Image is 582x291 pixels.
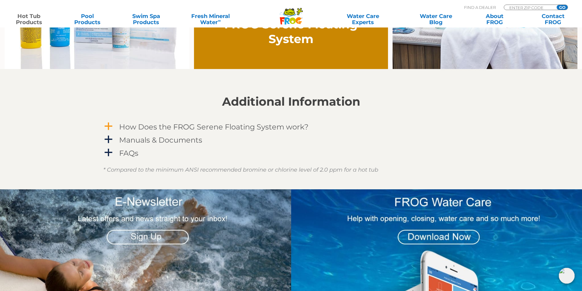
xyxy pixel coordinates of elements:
[218,18,221,23] sup: ∞
[559,268,575,284] img: openIcon
[104,122,113,131] span: a
[182,13,239,25] a: Fresh MineralWater∞
[509,5,550,10] input: Zip Code Form
[472,13,517,25] a: AboutFROG
[103,121,479,133] a: a How Does the FROG Serene Floating System work?
[103,166,378,173] em: * Compared to the minimum ANSI recommended bromine or chlorine level of 2.0 ppm for a hot tub
[119,123,309,131] h4: How Does the FROG Serene Floating System work?
[65,13,110,25] a: PoolProducts
[104,148,113,157] span: a
[119,136,202,144] h4: Manuals & Documents
[103,134,479,146] a: a Manuals & Documents
[6,13,52,25] a: Hot TubProducts
[103,147,479,159] a: a FAQs
[119,149,138,157] h4: FAQs
[464,5,496,10] p: Find A Dealer
[103,95,479,108] h2: Additional Information
[557,5,568,10] input: GO
[123,13,169,25] a: Swim SpaProducts
[326,13,400,25] a: Water CareExperts
[413,13,459,25] a: Water CareBlog
[530,13,576,25] a: ContactFROG
[104,135,113,144] span: a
